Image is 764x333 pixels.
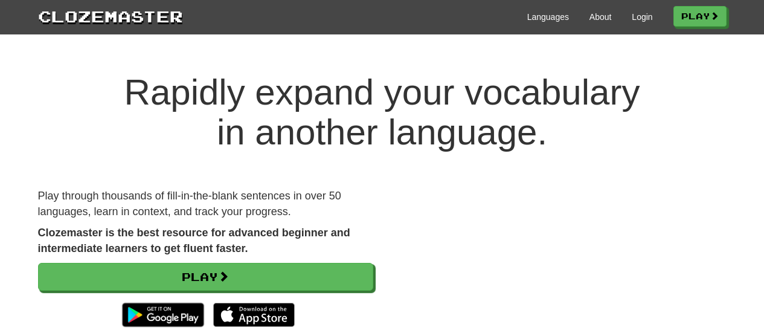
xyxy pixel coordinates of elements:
img: Get it on Google Play [116,297,210,333]
a: Clozemaster [38,5,183,27]
a: About [589,11,612,23]
img: Download_on_the_App_Store_Badge_US-UK_135x40-25178aeef6eb6b83b96f5f2d004eda3bffbb37122de64afbaef7... [213,303,295,327]
a: Play [673,6,727,27]
p: Play through thousands of fill-in-the-blank sentences in over 50 languages, learn in context, and... [38,189,373,219]
strong: Clozemaster is the best resource for advanced beginner and intermediate learners to get fluent fa... [38,227,350,254]
a: Login [632,11,652,23]
a: Play [38,263,373,291]
a: Languages [527,11,569,23]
